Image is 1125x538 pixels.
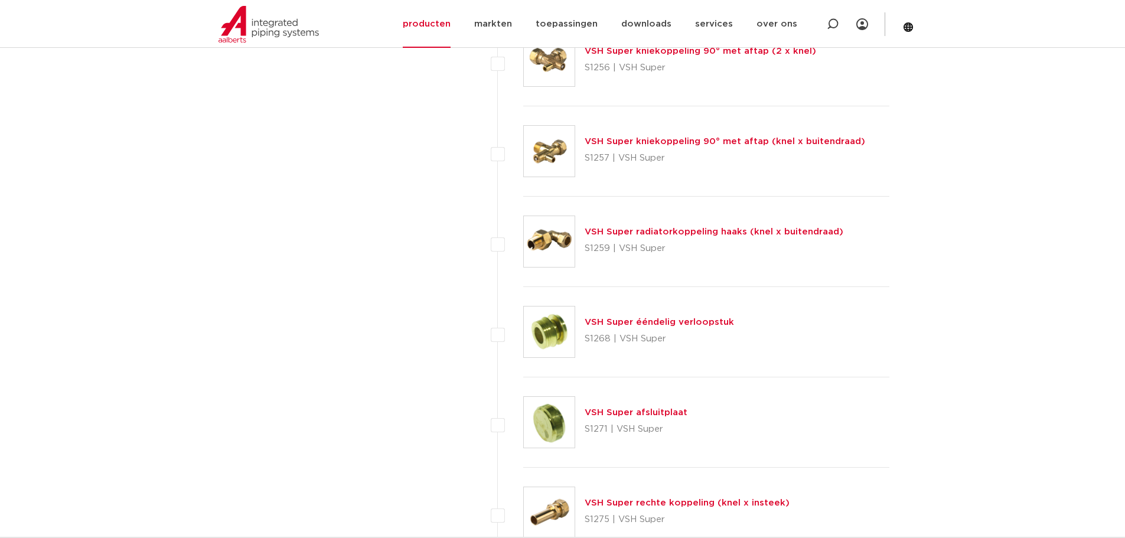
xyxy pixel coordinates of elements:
img: Thumbnail for VSH Super rechte koppeling (knel x insteek) [524,487,575,538]
p: S1256 | VSH Super [585,58,816,77]
a: VSH Super kniekoppeling 90° met aftap (2 x knel) [585,47,816,56]
p: S1259 | VSH Super [585,239,843,258]
img: Thumbnail for VSH Super kniekoppeling 90° met aftap (knel x buitendraad) [524,126,575,177]
p: S1268 | VSH Super [585,330,734,348]
a: VSH Super rechte koppeling (knel x insteek) [585,498,790,507]
img: Thumbnail for VSH Super afsluitplaat [524,397,575,448]
img: Thumbnail for VSH Super kniekoppeling 90° met aftap (2 x knel) [524,35,575,86]
a: VSH Super kniekoppeling 90° met aftap (knel x buitendraad) [585,137,865,146]
a: VSH Super afsluitplaat [585,408,687,417]
p: S1275 | VSH Super [585,510,790,529]
img: Thumbnail for VSH Super radiatorkoppeling haaks (knel x buitendraad) [524,216,575,267]
a: VSH Super radiatorkoppeling haaks (knel x buitendraad) [585,227,843,236]
p: S1257 | VSH Super [585,149,865,168]
p: S1271 | VSH Super [585,420,687,439]
a: VSH Super ééndelig verloopstuk [585,318,734,327]
img: Thumbnail for VSH Super ééndelig verloopstuk [524,307,575,357]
